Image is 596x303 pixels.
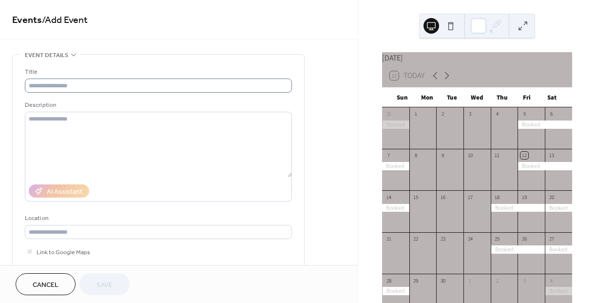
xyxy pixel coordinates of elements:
[494,110,501,118] div: 4
[494,235,501,242] div: 25
[491,204,545,212] div: Booked
[439,110,446,118] div: 2
[412,193,420,201] div: 15
[412,277,420,284] div: 29
[412,110,420,118] div: 1
[545,287,572,295] div: Booked
[385,152,392,159] div: 7
[439,193,446,201] div: 16
[385,110,392,118] div: 31
[520,152,528,159] div: 12
[42,11,88,30] span: / Add Event
[25,213,290,223] div: Location
[466,152,474,159] div: 10
[16,273,76,295] button: Cancel
[385,193,392,201] div: 14
[466,277,474,284] div: 1
[415,88,440,107] div: Mon
[382,287,409,295] div: Booked
[548,152,555,159] div: 13
[520,235,528,242] div: 26
[545,204,572,212] div: Booked
[25,50,68,61] span: Event details
[37,247,90,258] span: Link to Google Maps
[25,67,290,77] div: Title
[25,100,290,110] div: Description
[489,88,514,107] div: Thu
[382,121,409,129] div: Booked
[520,110,528,118] div: 5
[382,204,409,212] div: Booked
[385,277,392,284] div: 28
[385,235,392,242] div: 21
[520,193,528,201] div: 19
[515,88,539,107] div: Fri
[12,11,42,30] a: Events
[390,88,415,107] div: Sun
[494,152,501,159] div: 11
[539,88,564,107] div: Sat
[439,152,446,159] div: 9
[520,277,528,284] div: 3
[439,277,446,284] div: 30
[466,193,474,201] div: 17
[440,88,464,107] div: Tue
[491,245,545,254] div: Booked
[548,277,555,284] div: 4
[466,235,474,242] div: 24
[439,235,446,242] div: 23
[494,277,501,284] div: 2
[518,121,572,129] div: Booked
[548,235,555,242] div: 27
[464,88,489,107] div: Wed
[412,152,420,159] div: 8
[412,235,420,242] div: 22
[33,280,58,290] span: Cancel
[466,110,474,118] div: 3
[518,162,572,170] div: Booked
[548,110,555,118] div: 6
[545,245,572,254] div: Booked
[548,193,555,201] div: 20
[494,193,501,201] div: 18
[382,162,409,170] div: Booked
[382,52,572,64] div: [DATE]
